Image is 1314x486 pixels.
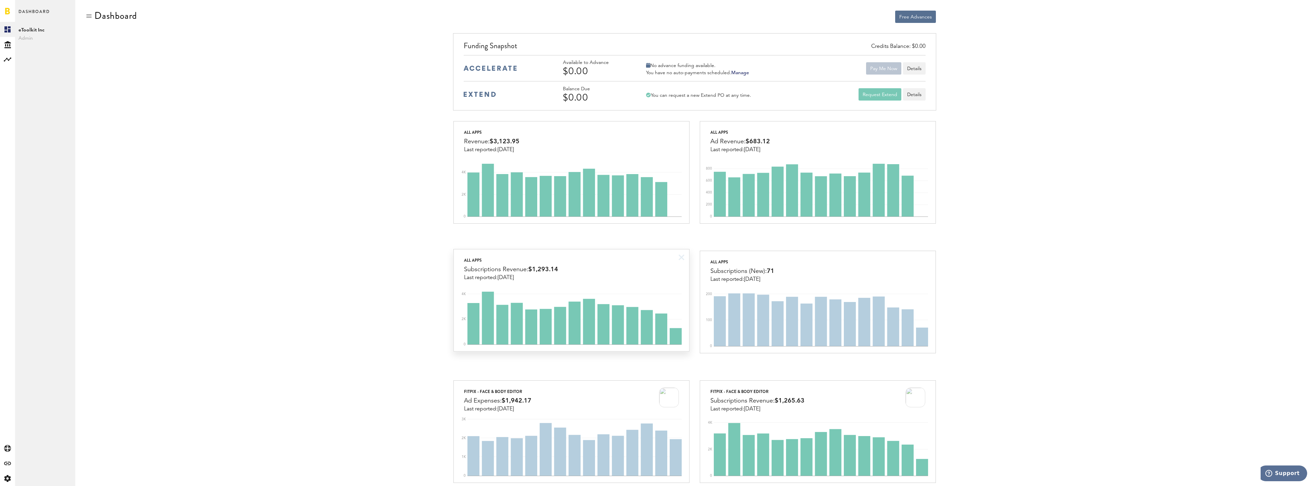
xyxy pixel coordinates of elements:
[767,268,774,274] span: 71
[464,396,531,406] div: Ad Expenses:
[464,128,519,136] div: All apps
[563,92,628,103] div: $0.00
[1261,465,1307,483] iframe: Opens a widget where you can find more information
[94,10,137,21] div: Dashboard
[744,277,760,282] span: [DATE]
[659,388,679,407] img: 2LlM_AFDijZQuv08uoCoT9dgizXvoJzh09mdn8JawuzvThUA8NjVLAqjkGLDN4doz4r8
[895,11,936,23] button: Free Advances
[710,396,804,406] div: Subscriptions Revenue:
[563,86,628,92] div: Balance Due
[744,406,760,412] span: [DATE]
[18,8,50,22] span: Dashboard
[464,66,517,71] img: accelerate-medium-blue-logo.svg
[462,171,466,174] text: 4K
[710,388,804,396] div: FitPix - Face & Body Editor
[710,344,712,348] text: 0
[775,398,804,404] span: $1,265.63
[710,147,770,153] div: Last reported:
[464,215,466,218] text: 0
[706,203,712,206] text: 200
[744,147,760,153] span: [DATE]
[646,70,749,76] div: You have no auto-payments scheduled.
[710,276,774,283] div: Last reported:
[490,139,519,145] span: $3,123.95
[710,258,774,266] div: All apps
[905,388,925,407] img: 2LlM_AFDijZQuv08uoCoT9dgizXvoJzh09mdn8JawuzvThUA8NjVLAqjkGLDN4doz4r8
[706,167,712,170] text: 800
[708,421,712,424] text: 4K
[464,92,496,97] img: extend-medium-blue-logo.svg
[462,436,466,440] text: 2K
[563,66,628,77] div: $0.00
[903,88,926,101] a: Details
[706,318,712,322] text: 100
[464,40,925,55] div: Funding Snapshot
[464,147,519,153] div: Last reported:
[18,26,72,34] span: eToolkit Inc
[464,388,531,396] div: FitPix - Face & Body Editor
[710,474,712,477] text: 0
[731,70,749,75] a: Manage
[462,317,466,321] text: 2K
[646,92,751,98] div: You can request a new Extend PO at any time.
[464,136,519,147] div: Revenue:
[498,406,514,412] span: [DATE]
[464,275,558,281] div: Last reported:
[464,343,466,346] text: 0
[866,62,901,75] button: Pay Me Now
[903,62,926,75] button: Details
[498,275,514,280] span: [DATE]
[563,60,628,66] div: Available to Advance
[710,406,804,412] div: Last reported:
[746,139,770,145] span: $683.12
[18,34,72,42] span: Admin
[710,136,770,147] div: Ad Revenue:
[859,88,901,101] button: Request Extend
[464,256,558,264] div: All apps
[708,447,712,451] text: 2K
[464,264,558,275] div: Subscriptions Revenue:
[871,43,926,51] div: Credits Balance: $0.00
[498,147,514,153] span: [DATE]
[464,474,466,477] text: 0
[710,128,770,136] div: All apps
[528,266,558,273] span: $1,293.14
[462,418,466,421] text: 3K
[706,191,712,194] text: 400
[706,179,712,182] text: 600
[502,398,531,404] span: $1,942.17
[710,266,774,276] div: Subscriptions (New):
[462,292,466,295] text: 4K
[464,406,531,412] div: Last reported:
[706,292,712,295] text: 200
[462,455,466,459] text: 1K
[462,193,466,196] text: 2K
[646,63,749,69] div: No advance funding available.
[710,215,712,218] text: 0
